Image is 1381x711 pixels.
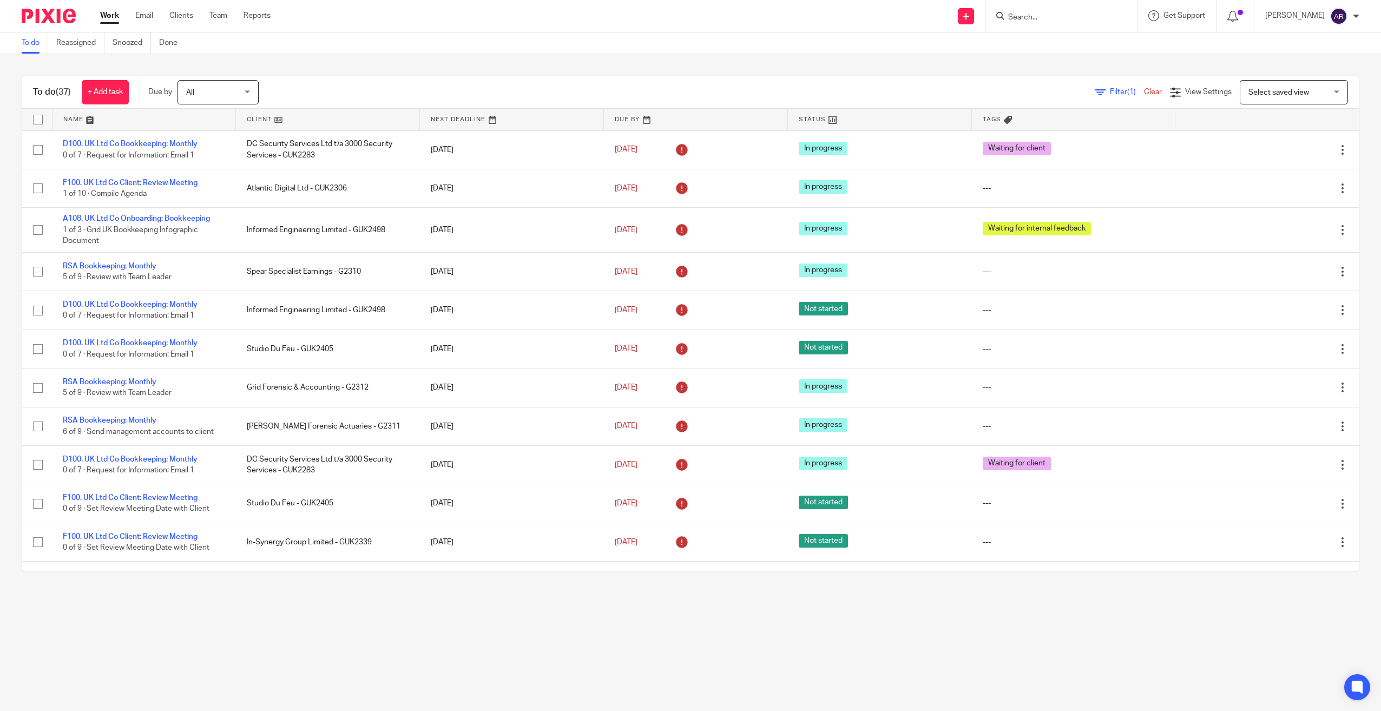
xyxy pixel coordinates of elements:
img: svg%3E [1330,8,1347,25]
a: Clients [169,10,193,21]
span: Not started [799,534,848,548]
span: Waiting for client [983,457,1051,470]
td: [DATE] [420,208,604,252]
span: In progress [799,418,847,432]
span: In progress [799,142,847,155]
span: In progress [799,264,847,277]
td: [DATE] [420,562,604,600]
a: Reassigned [56,32,104,54]
span: Filter [1110,88,1144,96]
span: [DATE] [615,538,637,546]
div: --- [983,266,1164,277]
span: [DATE] [615,268,637,275]
span: [DATE] [615,384,637,391]
td: [PERSON_NAME] Forensic Actuaries - G2311 [236,407,420,445]
span: [DATE] [615,499,637,507]
span: 0 of 7 · Request for Information: Email 1 [63,466,194,474]
a: D100. UK Ltd Co Bookkeeping: Monthly [63,339,198,347]
input: Search [1007,13,1104,23]
a: RSA Bookkeeping: Monthly [63,378,156,386]
span: 0 of 7 · Request for Information: Email 1 [63,312,194,320]
span: In progress [799,379,847,393]
span: [DATE] [615,423,637,430]
span: In progress [799,222,847,235]
span: 0 of 7 · Request for Information: Email 1 [63,152,194,159]
td: Spear Specialist Earnings - G2310 [236,562,420,600]
a: A108. UK Ltd Co Onboarding: Bookkeeping [63,215,210,222]
span: Not started [799,341,848,354]
a: Reports [244,10,271,21]
span: [DATE] [615,226,637,234]
a: RSA Bookkeeping: Monthly [63,417,156,424]
span: (37) [56,88,71,96]
span: In progress [799,457,847,470]
a: D100. UK Ltd Co Bookkeeping: Monthly [63,140,198,148]
a: RSA Bookkeeping: Monthly [63,262,156,270]
div: --- [983,183,1164,194]
td: Informed Engineering Limited - GUK2498 [236,291,420,330]
span: Waiting for client [983,142,1051,155]
div: --- [983,382,1164,393]
td: [DATE] [420,523,604,561]
a: Clear [1144,88,1162,96]
img: Pixie [22,9,76,23]
span: 5 of 9 · Review with Team Leader [63,389,172,397]
div: --- [983,537,1164,548]
span: Get Support [1163,12,1205,19]
span: [DATE] [615,185,637,192]
td: [DATE] [420,252,604,291]
div: --- [983,344,1164,354]
span: 5 of 9 · Review with Team Leader [63,273,172,281]
a: F100. UK Ltd Co Client: Review Meeting [63,494,198,502]
a: + Add task [82,80,129,104]
span: 6 of 9 · Send management accounts to client [63,428,214,436]
div: --- [983,305,1164,315]
span: [DATE] [615,146,637,154]
div: --- [983,498,1164,509]
td: Studio Du Feu - GUK2405 [236,330,420,368]
div: --- [983,421,1164,432]
span: View Settings [1185,88,1232,96]
span: 0 of 9 · Set Review Meeting Date with Client [63,544,209,551]
td: [DATE] [420,407,604,445]
td: [DATE] [420,368,604,407]
span: 1 of 3 · Grid UK Bookkeeping Infographic Document [63,226,198,245]
span: Not started [799,302,848,315]
span: [DATE] [615,306,637,314]
td: [DATE] [420,291,604,330]
td: [DATE] [420,484,604,523]
td: [DATE] [420,169,604,207]
td: Spear Specialist Earnings - G2310 [236,252,420,291]
td: Informed Engineering Limited - GUK2498 [236,208,420,252]
span: 0 of 9 · Set Review Meeting Date with Client [63,505,209,513]
span: Select saved view [1248,89,1309,96]
p: [PERSON_NAME] [1265,10,1325,21]
a: D100. UK Ltd Co Bookkeeping: Monthly [63,456,198,463]
span: Not started [799,496,848,509]
span: 1 of 10 · Compile Agenda [63,190,147,198]
a: Done [159,32,186,54]
a: Email [135,10,153,21]
a: Snoozed [113,32,151,54]
td: DC Security Services Ltd t/a 3000 Security Services - GUK2283 [236,130,420,169]
td: Grid Forensic & Accounting - G2312 [236,368,420,407]
p: Due by [148,87,172,97]
a: F100. UK Ltd Co Client: Review Meeting [63,179,198,187]
td: Studio Du Feu - GUK2405 [236,484,420,523]
a: F100. UK Ltd Co Client: Review Meeting [63,533,198,541]
td: DC Security Services Ltd t/a 3000 Security Services - GUK2283 [236,445,420,484]
td: In-Synergy Group Limited - GUK2339 [236,523,420,561]
td: [DATE] [420,445,604,484]
span: (1) [1127,88,1136,96]
a: To do [22,32,48,54]
span: All [186,89,194,96]
a: Work [100,10,119,21]
td: [DATE] [420,130,604,169]
span: [DATE] [615,345,637,353]
span: Tags [983,116,1001,122]
span: In progress [799,180,847,194]
td: [DATE] [420,330,604,368]
a: D100. UK Ltd Co Bookkeeping: Monthly [63,301,198,308]
span: 0 of 7 · Request for Information: Email 1 [63,351,194,358]
span: Waiting for internal feedback [983,222,1091,235]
